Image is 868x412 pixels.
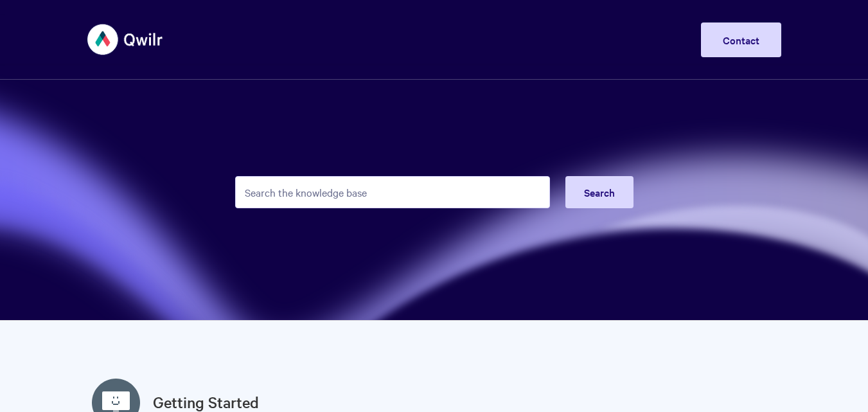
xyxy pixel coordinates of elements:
input: Search the knowledge base [235,176,550,208]
button: Search [565,176,633,208]
span: Search [584,185,615,199]
a: Contact [701,22,781,57]
img: Qwilr Help Center [87,15,164,64]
